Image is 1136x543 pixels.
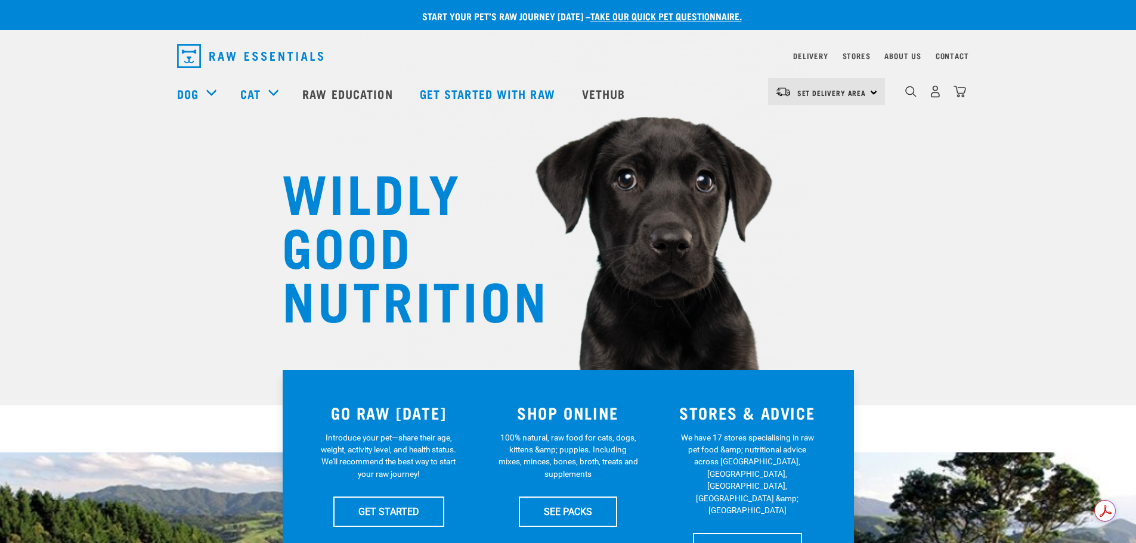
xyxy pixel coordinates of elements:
[936,54,969,58] a: Contact
[318,432,459,480] p: Introduce your pet—share their age, weight, activity level, and health status. We'll recommend th...
[884,54,921,58] a: About Us
[307,404,472,422] h3: GO RAW [DATE]
[775,86,791,97] img: van-moving.png
[797,91,866,95] span: Set Delivery Area
[177,85,199,103] a: Dog
[665,404,830,422] h3: STORES & ADVICE
[519,497,617,526] a: SEE PACKS
[408,70,570,117] a: Get started with Raw
[498,432,638,480] p: 100% natural, raw food for cats, dogs, kittens &amp; puppies. Including mixes, minces, bones, bro...
[290,70,407,117] a: Raw Education
[954,85,966,98] img: home-icon@2x.png
[929,85,942,98] img: user.png
[282,164,521,325] h1: WILDLY GOOD NUTRITION
[570,70,640,117] a: Vethub
[485,404,651,422] h3: SHOP ONLINE
[333,497,444,526] a: GET STARTED
[240,85,261,103] a: Cat
[590,13,742,18] a: take our quick pet questionnaire.
[793,54,828,58] a: Delivery
[905,86,917,97] img: home-icon-1@2x.png
[177,44,323,68] img: Raw Essentials Logo
[843,54,871,58] a: Stores
[168,39,969,73] nav: dropdown navigation
[677,432,818,517] p: We have 17 stores specialising in raw pet food &amp; nutritional advice across [GEOGRAPHIC_DATA],...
